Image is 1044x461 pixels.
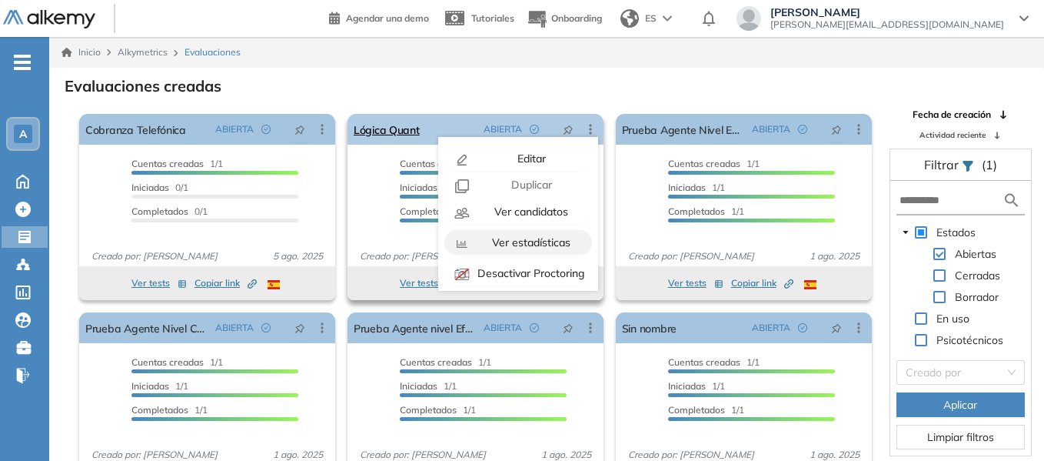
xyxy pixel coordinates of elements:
[14,61,31,64] i: -
[283,117,317,142] button: pushpin
[400,182,437,193] span: Iniciadas
[444,146,592,171] button: Editar
[261,125,271,134] span: check-circle
[400,205,457,217] span: Completados
[752,122,790,136] span: ABIERTA
[65,77,221,95] h3: Evaluaciones creadas
[731,276,793,290] span: Copiar link
[668,380,706,392] span: Iniciadas
[622,114,746,145] a: Prueba Agente Nivel Experto
[731,274,793,292] button: Copiar link
[530,125,539,134] span: check-circle
[767,282,1044,461] div: Widget de chat
[955,247,996,261] span: Abiertas
[444,230,592,255] button: Ver estadísticas
[400,380,437,392] span: Iniciadas
[952,245,999,263] span: Abiertas
[131,205,188,217] span: Completados
[131,205,208,217] span: 0/1
[131,182,188,193] span: 0/1
[668,274,723,292] button: Ver tests
[919,129,986,141] span: Actividad reciente
[668,404,725,416] span: Completados
[620,9,639,28] img: world
[131,274,187,292] button: Ver tests
[622,312,677,343] a: Sin nombre
[346,12,429,24] span: Agendar una demo
[770,6,1004,18] span: [PERSON_NAME]
[185,45,241,59] span: Evaluaciones
[62,45,101,59] a: Inicio
[484,321,522,335] span: ABIERTA
[131,404,208,416] span: 1/1
[400,356,472,368] span: Cuentas creadas
[400,274,455,292] button: Ver tests
[668,380,725,392] span: 1/1
[820,117,853,142] button: pushpin
[982,155,997,174] span: (1)
[354,114,420,145] a: Lógica Quant
[508,178,552,192] span: Duplicar
[354,249,542,263] span: Creado por: [PERSON_NAME] [PERSON_NAME]
[798,125,807,134] span: check-circle
[668,158,760,169] span: 1/1
[131,182,169,193] span: Iniciadas
[489,236,570,249] span: Ver estadísticas
[803,249,866,263] span: 1 ago. 2025
[131,380,188,392] span: 1/1
[267,249,329,263] span: 5 ago. 2025
[400,404,476,416] span: 1/1
[85,249,224,263] span: Creado por: [PERSON_NAME]
[85,312,209,343] a: Prueba Agente Nivel Calificado
[400,205,476,217] span: 1/1
[622,249,760,263] span: Creado por: [PERSON_NAME]
[294,123,305,135] span: pushpin
[668,205,725,217] span: Completados
[551,316,585,340] button: pushpin
[1002,191,1021,210] img: search icon
[131,158,204,169] span: Cuentas creadas
[752,321,790,335] span: ABIERTA
[668,205,744,217] span: 1/1
[668,182,706,193] span: Iniciadas
[668,158,740,169] span: Cuentas creadas
[668,356,740,368] span: Cuentas creadas
[215,321,254,335] span: ABIERTA
[354,312,477,343] a: Prueba Agente nivel Efectivo
[268,280,280,289] img: ESP
[329,8,429,26] a: Agendar una demo
[491,205,568,219] span: Ver candidatos
[400,380,457,392] span: 1/1
[444,261,592,286] button: Desactivar Proctoring
[400,158,491,169] span: 1/1
[444,199,592,224] button: Ver candidatos
[400,404,457,416] span: Completados
[131,356,223,368] span: 1/1
[400,158,472,169] span: Cuentas creadas
[444,177,592,193] button: Duplicar
[283,316,317,340] button: pushpin
[913,108,991,122] span: Fecha de creación
[484,122,522,136] span: ABIERTA
[563,123,574,135] span: pushpin
[195,274,257,292] button: Copiar link
[195,276,257,290] span: Copiar link
[924,157,962,172] span: Filtrar
[261,323,271,332] span: check-circle
[215,122,254,136] span: ABIERTA
[294,322,305,334] span: pushpin
[471,12,514,24] span: Tutoriales
[85,114,186,145] a: Cobranza Telefónica
[19,128,27,140] span: A
[551,117,585,142] button: pushpin
[514,152,546,165] span: Editar
[400,182,457,193] span: 1/1
[131,356,204,368] span: Cuentas creadas
[936,225,976,239] span: Estados
[668,404,744,416] span: 1/1
[952,266,1003,285] span: Cerradas
[118,46,168,58] span: Alkymetrics
[767,282,1044,461] iframe: Chat Widget
[902,229,909,236] span: caret-down
[131,404,188,416] span: Completados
